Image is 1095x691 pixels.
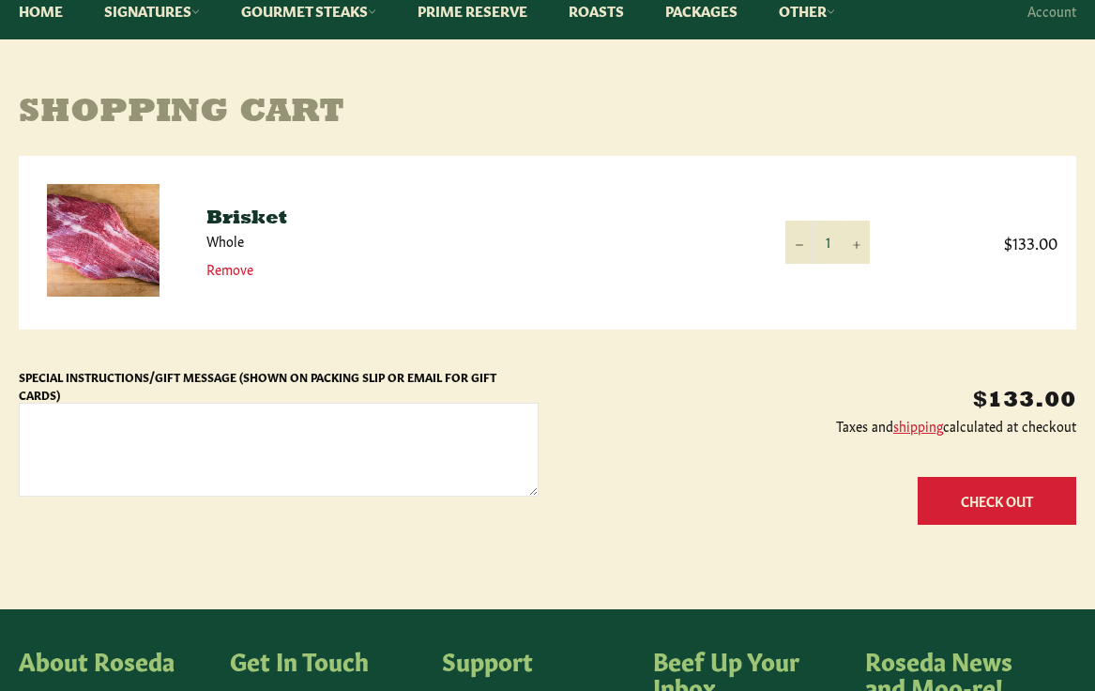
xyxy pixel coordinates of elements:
[557,386,1077,417] p: $133.00
[206,259,253,278] a: Remove
[47,184,160,297] img: Brisket - Whole
[206,209,287,228] a: Brisket
[557,417,1077,435] p: Taxes and calculated at checkout
[230,647,422,673] h4: Get In Touch
[19,95,1076,132] h1: Shopping Cart
[918,477,1076,525] button: Check Out
[442,647,634,673] h4: Support
[785,221,814,263] button: Reduce item quantity by one
[893,416,943,435] a: shipping
[19,647,211,673] h4: About Roseda
[842,221,870,263] button: Increase item quantity by one
[19,369,496,402] label: Special Instructions/Gift Message (Shown on Packing Slip or Email for Gift Cards)
[907,231,1057,253] span: $133.00
[206,232,748,250] p: Whole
